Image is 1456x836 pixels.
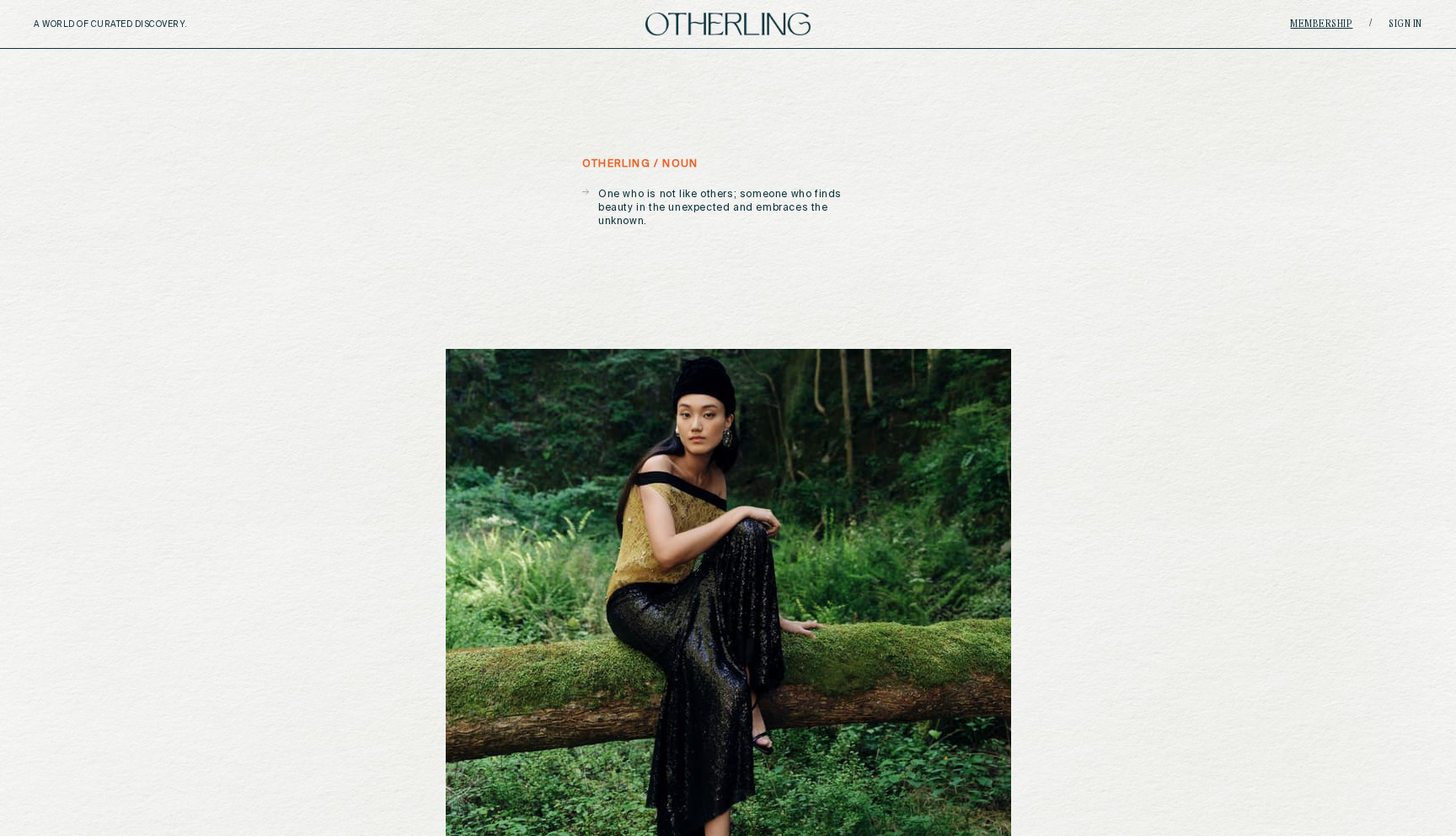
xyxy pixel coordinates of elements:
h5: A WORLD OF CURATED DISCOVERY. [34,19,260,29]
h5: otherling / noun [582,158,698,170]
img: logo [645,13,811,35]
span: / [1369,18,1372,30]
p: One who is not like others; someone who finds beauty in the unexpected and embraces the unknown. [598,188,874,228]
a: Sign in [1389,19,1422,29]
a: Membership [1290,19,1352,29]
